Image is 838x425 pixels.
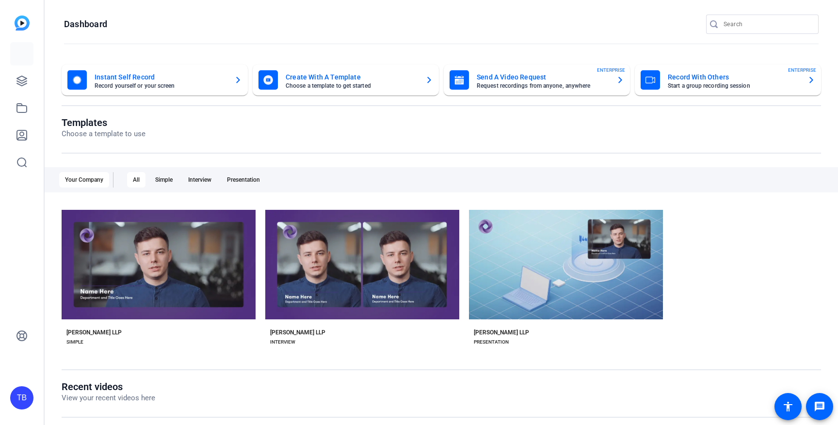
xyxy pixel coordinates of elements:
div: [PERSON_NAME] LLP [66,329,122,336]
h1: Dashboard [64,18,107,30]
div: Presentation [221,172,266,188]
span: ENTERPRISE [597,66,625,74]
mat-card-title: Send A Video Request [477,71,609,83]
div: TB [10,386,33,409]
div: SIMPLE [66,338,83,346]
mat-icon: accessibility [782,401,794,412]
div: Simple [149,172,178,188]
mat-card-title: Record With Others [668,71,800,83]
img: blue-gradient.svg [15,16,30,31]
div: INTERVIEW [270,338,295,346]
button: Instant Self RecordRecord yourself or your screen [62,64,248,95]
h1: Recent videos [62,381,155,393]
mat-card-title: Instant Self Record [95,71,226,83]
span: ENTERPRISE [788,66,816,74]
button: Send A Video RequestRequest recordings from anyone, anywhereENTERPRISE [444,64,630,95]
p: View your recent videos here [62,393,155,404]
mat-card-subtitle: Choose a template to get started [286,83,418,89]
button: Record With OthersStart a group recording sessionENTERPRISE [635,64,821,95]
input: Search [724,18,811,30]
h1: Templates [62,117,145,128]
div: All [127,172,145,188]
mat-card-subtitle: Start a group recording session [668,83,800,89]
div: Your Company [59,172,109,188]
mat-icon: message [814,401,825,412]
div: PRESENTATION [474,338,509,346]
mat-card-subtitle: Record yourself or your screen [95,83,226,89]
p: Choose a template to use [62,128,145,140]
div: [PERSON_NAME] LLP [270,329,325,336]
mat-card-subtitle: Request recordings from anyone, anywhere [477,83,609,89]
div: [PERSON_NAME] LLP [474,329,529,336]
mat-card-title: Create With A Template [286,71,418,83]
div: Interview [182,172,217,188]
button: Create With A TemplateChoose a template to get started [253,64,439,95]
